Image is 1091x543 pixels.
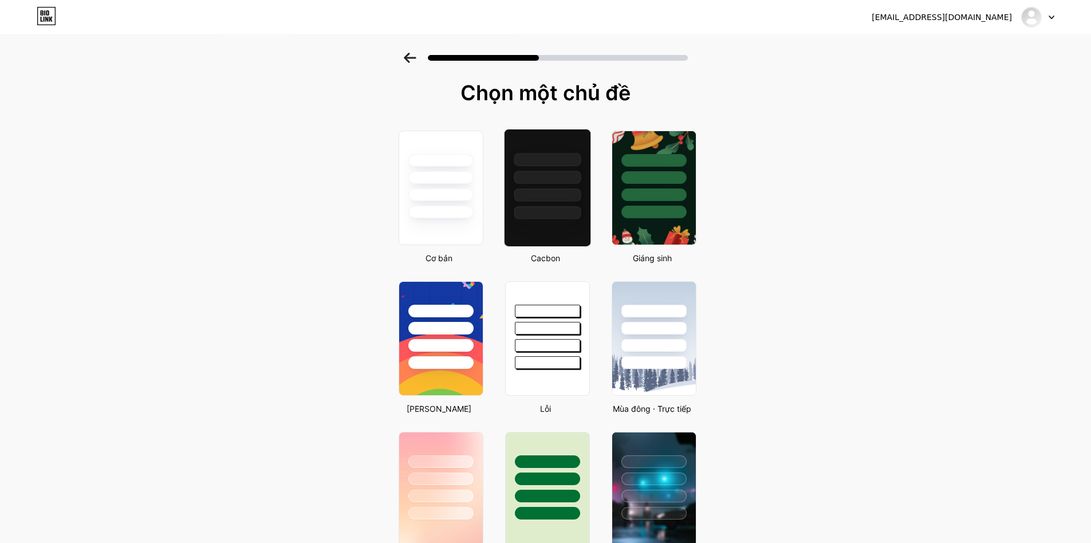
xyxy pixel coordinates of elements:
[540,404,551,414] font: Lỗi
[531,253,560,263] font: Cacbon
[633,253,672,263] font: Giáng sinh
[613,404,691,414] font: Mùa đông · Trực tiếp
[872,13,1012,22] font: [EMAIL_ADDRESS][DOMAIN_NAME]
[426,253,452,263] font: Cơ bản
[460,80,631,105] font: Chọn một chủ đề
[407,404,471,414] font: [PERSON_NAME]
[1021,6,1042,28] img: Anh Kiệt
